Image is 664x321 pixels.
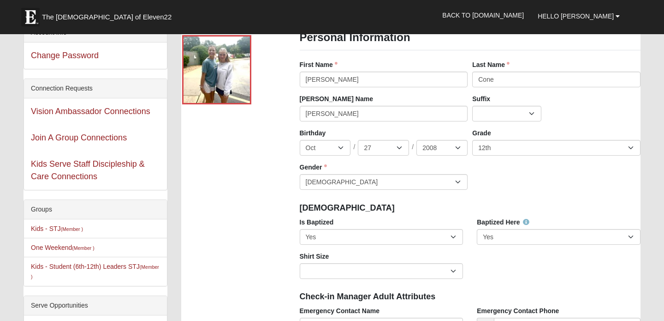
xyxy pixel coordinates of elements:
[31,133,127,142] a: Join A Group Connections
[300,252,329,261] label: Shirt Size
[24,200,167,219] div: Groups
[538,12,614,20] span: Hello [PERSON_NAME]
[31,159,145,181] a: Kids Serve Staff Discipleship & Care Connections
[31,264,159,279] small: (Member )
[72,245,94,251] small: (Member )
[31,244,95,251] a: One Weekend(Member )
[412,142,414,152] span: /
[477,218,529,227] label: Baptized Here
[300,31,641,44] h3: Personal Information
[61,226,83,232] small: (Member )
[24,296,167,315] div: Serve Opportunities
[24,79,167,98] div: Connection Requests
[300,292,641,302] h4: Check-in Manager Adult Attributes
[300,306,380,315] label: Emergency Contact Name
[472,94,490,103] label: Suffix
[31,263,159,280] a: Kids - Student (6th-12th) Leaders STJ(Member )
[472,128,491,138] label: Grade
[300,163,327,172] label: Gender
[42,12,172,22] span: The [DEMOGRAPHIC_DATA] of Eleven22
[472,60,510,69] label: Last Name
[435,4,531,27] a: Back to [DOMAIN_NAME]
[477,306,559,315] label: Emergency Contact Phone
[300,128,326,138] label: Birthday
[21,8,40,26] img: Eleven22 logo
[31,107,150,116] a: Vision Ambassador Connections
[31,51,99,60] a: Change Password
[300,60,338,69] label: First Name
[300,218,334,227] label: Is Baptized
[300,94,373,103] label: [PERSON_NAME] Name
[531,5,627,28] a: Hello [PERSON_NAME]
[17,3,201,26] a: The [DEMOGRAPHIC_DATA] of Eleven22
[31,225,83,232] a: Kids - STJ(Member )
[353,142,355,152] span: /
[300,203,641,213] h4: [DEMOGRAPHIC_DATA]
